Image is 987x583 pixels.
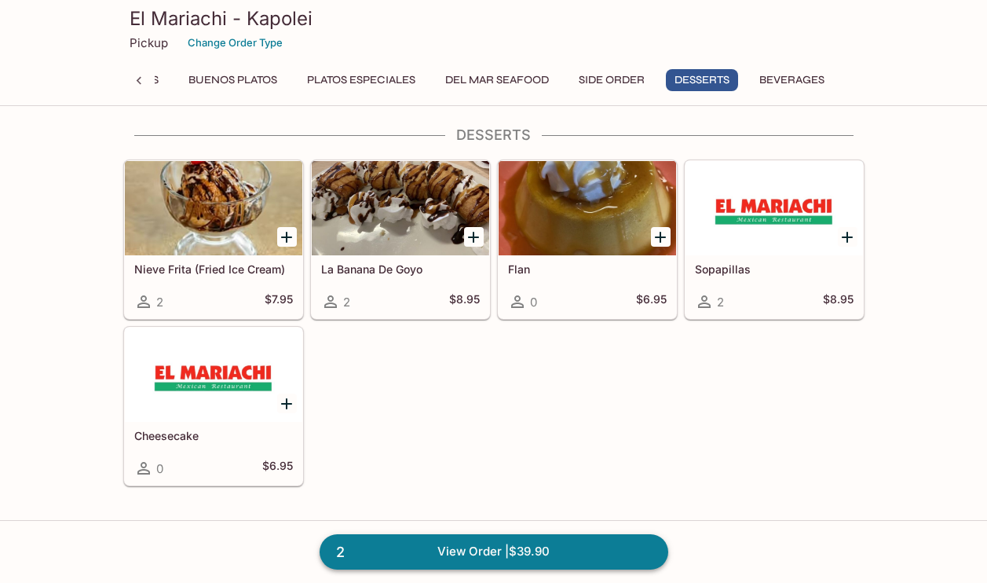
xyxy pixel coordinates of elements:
h5: Flan [508,262,667,276]
h5: Cheesecake [134,429,293,442]
button: Desserts [666,69,738,91]
h5: $8.95 [449,292,480,311]
a: Flan0$6.95 [498,160,677,319]
a: La Banana De Goyo2$8.95 [311,160,490,319]
a: Nieve Frita (Fried Ice Cream)2$7.95 [124,160,303,319]
div: Flan [499,161,676,255]
a: Cheesecake0$6.95 [124,327,303,486]
button: Side Order [570,69,653,91]
span: 2 [156,295,163,310]
div: Nieve Frita (Fried Ice Cream) [125,161,302,255]
h4: Desserts [123,126,865,144]
h5: $6.95 [636,292,667,311]
span: 0 [156,461,163,476]
span: 2 [343,295,350,310]
span: 0 [530,295,537,310]
button: Change Order Type [181,31,290,55]
h5: $7.95 [265,292,293,311]
h4: Beverages [123,518,865,535]
button: Beverages [751,69,833,91]
button: Add Flan [651,227,671,247]
span: 2 [717,295,724,310]
h3: El Mariachi - Kapolei [130,6,858,31]
button: Add Cheesecake [277,394,297,413]
button: Buenos Platos [180,69,286,91]
div: Sopapillas [685,161,863,255]
div: Cheesecake [125,328,302,422]
button: Platos Especiales [298,69,424,91]
h5: Sopapillas [695,262,854,276]
div: La Banana De Goyo [312,161,489,255]
button: Add Nieve Frita (Fried Ice Cream) [277,227,297,247]
a: 2View Order |$39.90 [320,534,668,569]
a: Sopapillas2$8.95 [685,160,864,319]
h5: $6.95 [262,459,293,478]
h5: La Banana De Goyo [321,262,480,276]
p: Pickup [130,35,168,50]
button: Add La Banana De Goyo [464,227,484,247]
button: Add Sopapillas [838,227,857,247]
h5: Nieve Frita (Fried Ice Cream) [134,262,293,276]
h5: $8.95 [823,292,854,311]
span: 2 [327,541,354,563]
button: Del Mar Seafood [437,69,557,91]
